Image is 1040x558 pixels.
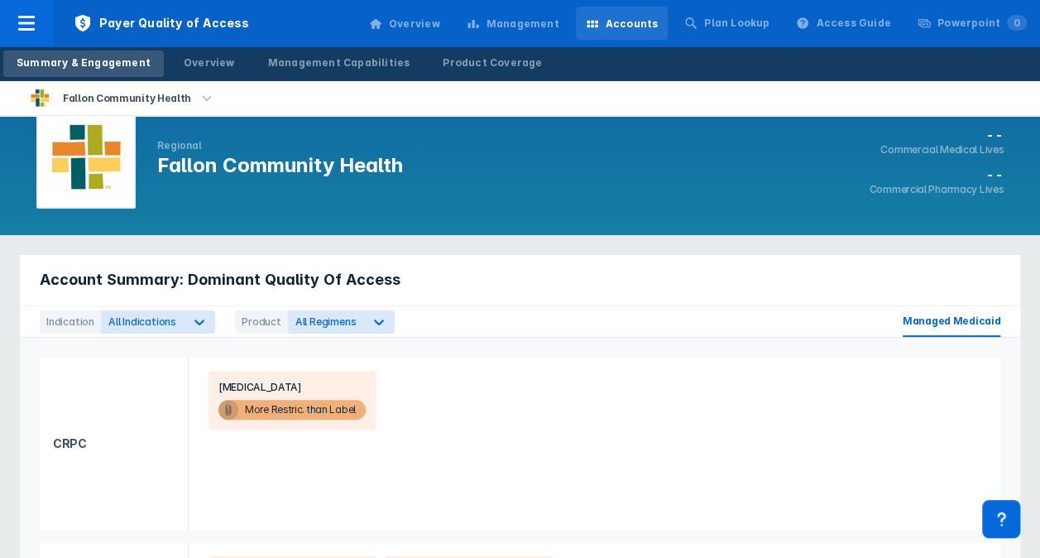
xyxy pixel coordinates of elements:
[869,127,1004,143] h3: --
[30,89,50,108] img: fallon-community-health
[157,152,403,179] h1: Fallon Community Health
[869,143,1004,156] h4: Commercial Medical Lives
[359,7,450,40] a: Overview
[157,139,403,152] div: Regional
[457,7,569,40] a: Management
[10,81,236,115] button: Fallon Community Health
[3,51,164,77] a: Summary & Engagement
[40,270,400,290] span: Account Summary: Dominant Quality Of Access
[1007,15,1027,31] span: 0
[486,17,559,31] div: Management
[53,423,175,464] span: CRPC
[255,51,424,77] a: Management Capabilities
[170,51,248,77] a: Overview
[56,87,198,110] div: Fallon Community Health
[17,55,151,70] div: Summary & Engagement
[982,500,1020,538] div: Contact Support
[937,16,1027,31] div: Powerpoint
[218,381,302,393] span: [MEDICAL_DATA]
[235,310,288,334] div: Product
[429,51,555,77] a: Product Coverage
[48,121,124,197] img: fallon-community-health.png
[184,55,235,70] div: Overview
[389,17,440,31] div: Overview
[443,55,542,70] div: Product Coverage
[218,400,366,420] span: More Restric. than Label
[606,17,659,31] div: Accounts
[268,55,410,70] div: Management Capabilities
[816,16,890,31] div: Access Guide
[576,7,669,40] a: Accounts
[869,166,1004,183] h3: --
[903,306,1000,337] span: Managed Medicaid
[108,315,176,328] span: All Indications
[295,315,357,328] span: All Regimens
[40,310,101,334] div: Indication
[869,183,1004,196] h4: Commercial Pharmacy Lives
[704,16,769,31] div: Plan Lookup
